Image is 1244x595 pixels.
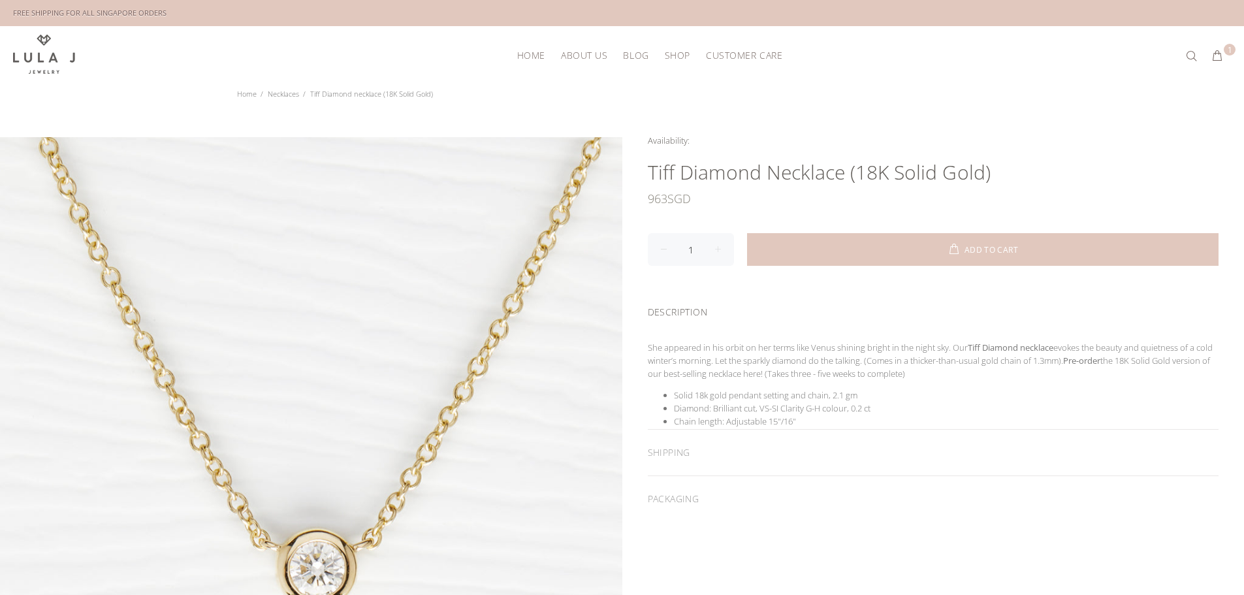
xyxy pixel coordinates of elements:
span: About Us [561,50,607,60]
a: HOME [509,45,553,65]
span: ADD TO CART [965,246,1018,254]
a: Shop [657,45,698,65]
strong: Pre-order [1063,355,1100,366]
li: Diameter of Diamond: 3.5mm [674,428,1219,441]
li: Diamond: Brilliant cut, VS-SI Clarity G-H colour, 0.2 ct [674,402,1219,415]
a: Necklaces [268,89,299,99]
span: Shop [665,50,690,60]
a: Blog [615,45,656,65]
li: Chain length: Adjustable 15"/16" [674,415,1219,428]
li: Solid 18k gold pendant setting and chain, 2.1 gm [674,389,1219,402]
div: FREE SHIPPING FOR ALL SINGAPORE ORDERS [13,6,167,20]
div: SGD [648,185,1219,212]
span: HOME [517,50,545,60]
span: Tiff Diamond necklace (18K Solid Gold) [310,89,433,99]
span: 963 [648,185,667,212]
div: DESCRIPTION [648,289,1219,330]
strong: Tiff Diamond necklace [968,342,1053,353]
p: She appeared in his orbit on her terms like Venus shining bright in the night sky. Our evokes the... [648,341,1219,380]
div: SHIPPING [648,430,1219,475]
div: PACKAGING [648,476,1219,522]
a: About Us [553,45,615,65]
span: Blog [623,50,648,60]
h1: Tiff Diamond necklace (18K Solid Gold) [648,159,1219,185]
span: Availability: [648,135,690,146]
button: ADD TO CART [747,233,1219,266]
span: Customer Care [706,50,782,60]
button: 1 [1205,46,1229,67]
a: Customer Care [698,45,782,65]
a: Home [237,89,257,99]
